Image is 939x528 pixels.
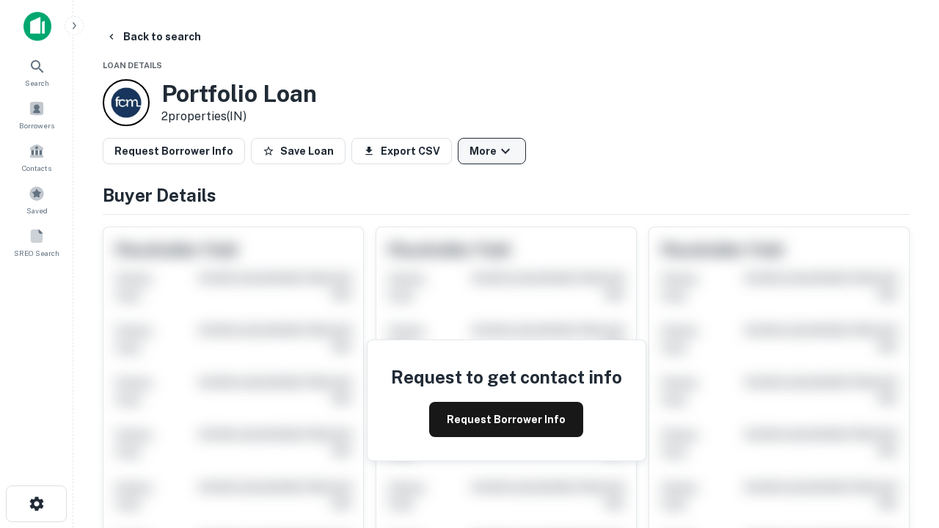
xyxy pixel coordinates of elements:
[251,138,346,164] button: Save Loan
[866,364,939,434] iframe: Chat Widget
[161,108,317,125] p: 2 properties (IN)
[4,95,69,134] a: Borrowers
[19,120,54,131] span: Borrowers
[351,138,452,164] button: Export CSV
[103,182,910,208] h4: Buyer Details
[103,61,162,70] span: Loan Details
[100,23,207,50] button: Back to search
[4,222,69,262] a: SREO Search
[4,137,69,177] a: Contacts
[391,364,622,390] h4: Request to get contact info
[22,162,51,174] span: Contacts
[25,77,49,89] span: Search
[4,52,69,92] a: Search
[4,180,69,219] a: Saved
[26,205,48,216] span: Saved
[458,138,526,164] button: More
[161,80,317,108] h3: Portfolio Loan
[23,12,51,41] img: capitalize-icon.png
[14,247,59,259] span: SREO Search
[103,138,245,164] button: Request Borrower Info
[429,402,583,437] button: Request Borrower Info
